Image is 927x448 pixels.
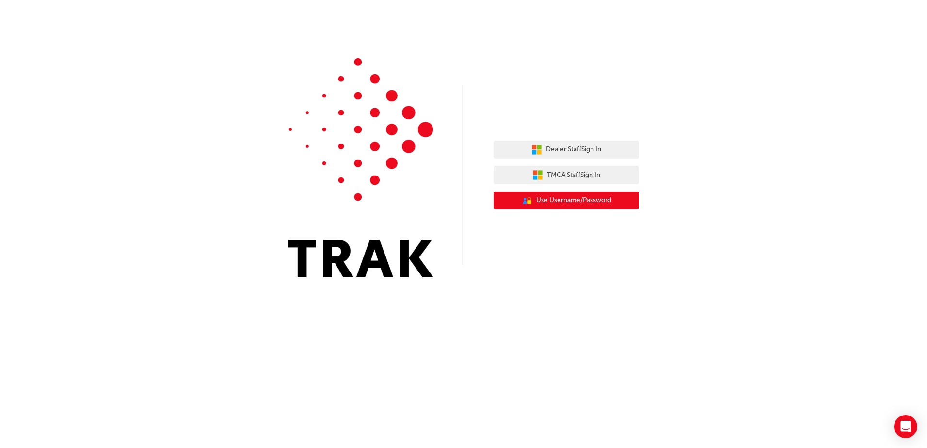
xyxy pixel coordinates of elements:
button: Use Username/Password [494,192,639,210]
button: TMCA StaffSign In [494,166,639,184]
span: TMCA Staff Sign In [547,170,600,181]
img: Trak [288,58,433,277]
button: Dealer StaffSign In [494,141,639,159]
span: Use Username/Password [536,195,611,206]
span: Dealer Staff Sign In [546,144,601,155]
div: Open Intercom Messenger [894,415,917,438]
